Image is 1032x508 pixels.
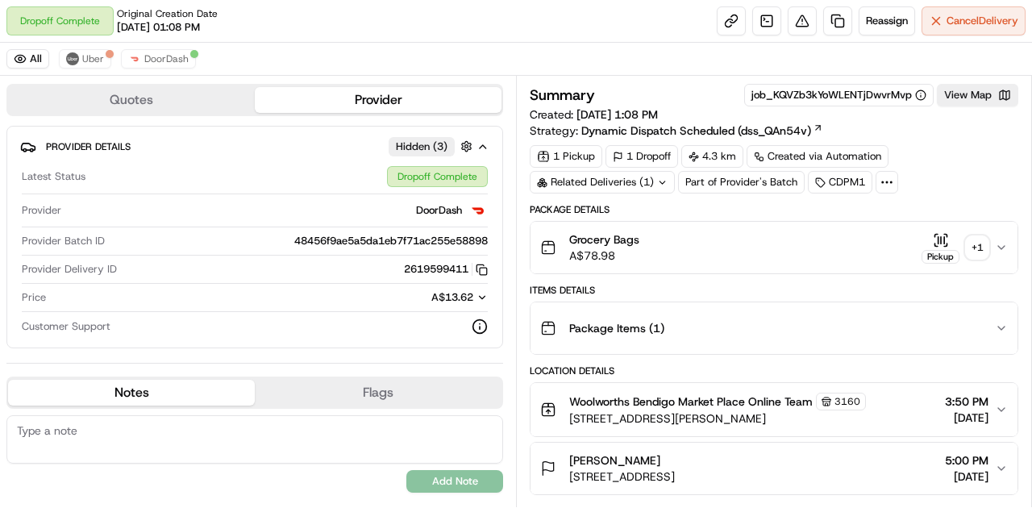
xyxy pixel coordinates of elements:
a: Dynamic Dispatch Scheduled (dss_QAn54v) [581,123,823,139]
span: Cancel Delivery [947,14,1018,28]
button: [PERSON_NAME][STREET_ADDRESS]5:00 PM[DATE] [531,443,1017,494]
div: Pickup [922,250,959,264]
span: Created: [530,106,658,123]
span: Reassign [866,14,908,28]
span: [PERSON_NAME] [569,452,660,468]
button: 2619599411 [404,262,488,277]
span: Uber [82,52,104,65]
img: doordash_logo_v2.png [468,201,488,220]
button: Quotes [8,87,255,113]
button: Pickup [922,232,959,264]
button: Provider DetailsHidden (3) [20,133,489,160]
span: Price [22,290,46,305]
span: A$13.62 [431,290,473,304]
span: [DATE] [945,410,988,426]
div: Strategy: [530,123,823,139]
span: Latest Status [22,169,85,184]
span: DoorDash [144,52,189,65]
div: + 1 [966,236,988,259]
div: Items Details [530,284,1018,297]
span: Provider Batch ID [22,234,105,248]
button: Grocery BagsA$78.98Pickup+1 [531,222,1017,273]
span: A$78.98 [569,248,639,264]
div: 1 Dropoff [605,145,678,168]
a: Created via Automation [747,145,888,168]
button: Woolworths Bendigo Market Place Online Team3160[STREET_ADDRESS][PERSON_NAME]3:50 PM[DATE] [531,383,1017,436]
span: Hidden ( 3 ) [396,139,447,154]
button: Package Items (1) [531,302,1017,354]
span: [STREET_ADDRESS] [569,468,675,485]
span: 3:50 PM [945,393,988,410]
span: 5:00 PM [945,452,988,468]
button: Provider [255,87,501,113]
div: Package Details [530,203,1018,216]
span: Grocery Bags [569,231,639,248]
span: 48456f9ae5a5da1eb7f71ac255e58898 [294,234,488,248]
span: Original Creation Date [117,7,218,20]
button: Reassign [859,6,915,35]
button: DoorDash [121,49,196,69]
span: Provider [22,203,61,218]
span: DoorDash [416,203,462,218]
button: View Map [937,84,1018,106]
button: job_KQVZb3kYoWLENTjDwvrMvp [751,88,926,102]
span: Provider Delivery ID [22,262,117,277]
span: [DATE] 1:08 PM [576,107,658,122]
div: 1 Pickup [530,145,602,168]
div: Location Details [530,364,1018,377]
div: CDPM1 [808,171,872,194]
button: Notes [8,380,255,406]
button: Hidden (3) [389,136,476,156]
button: A$13.62 [346,290,488,305]
img: doordash_logo_v2.png [128,52,141,65]
span: Package Items ( 1 ) [569,320,664,336]
span: [DATE] [945,468,988,485]
span: [STREET_ADDRESS][PERSON_NAME] [569,410,866,427]
span: Dynamic Dispatch Scheduled (dss_QAn54v) [581,123,811,139]
div: Related Deliveries (1) [530,171,675,194]
button: CancelDelivery [922,6,1026,35]
span: [DATE] 01:08 PM [117,20,200,35]
div: 4.3 km [681,145,743,168]
span: Customer Support [22,319,110,334]
button: All [6,49,49,69]
button: Flags [255,380,501,406]
img: uber-new-logo.jpeg [66,52,79,65]
button: Uber [59,49,111,69]
button: Pickup+1 [922,232,988,264]
span: Provider Details [46,140,131,153]
span: 3160 [834,395,860,408]
h3: Summary [530,88,595,102]
span: Woolworths Bendigo Market Place Online Team [569,393,813,410]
